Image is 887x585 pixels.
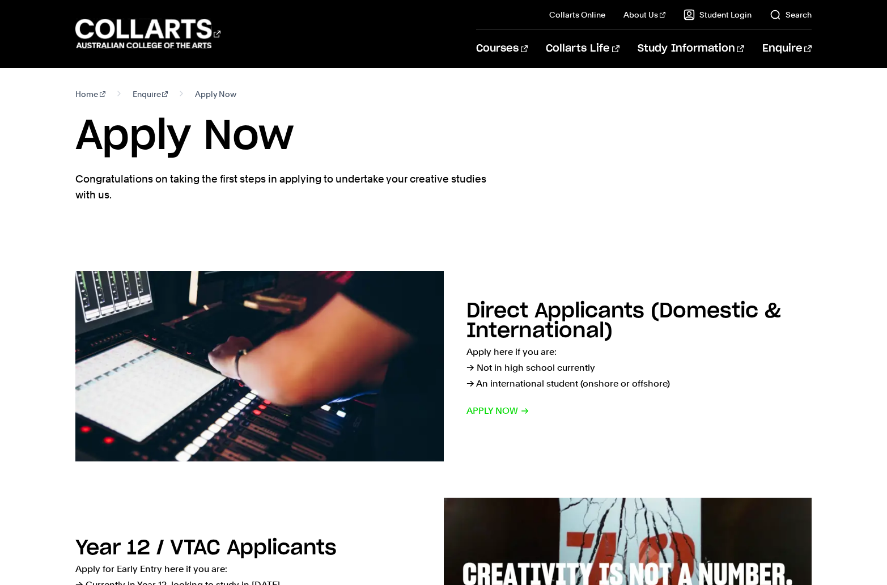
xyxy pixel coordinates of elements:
span: Apply Now [195,86,236,102]
h2: Direct Applicants (Domestic & International) [466,301,781,341]
a: Collarts Online [549,9,605,20]
a: About Us [623,9,665,20]
span: Apply now [466,403,529,419]
h1: Apply Now [75,111,812,162]
div: Go to homepage [75,18,220,50]
h2: Year 12 / VTAC Applicants [75,538,337,558]
p: Apply here if you are: → Not in high school currently → An international student (onshore or offs... [466,344,812,392]
a: Student Login [684,9,752,20]
a: Search [770,9,812,20]
a: Courses [476,30,528,67]
a: Collarts Life [546,30,619,67]
a: Enquire [762,30,812,67]
a: Enquire [133,86,168,102]
p: Congratulations on taking the first steps in applying to undertake your creative studies with us. [75,171,489,203]
a: Direct Applicants (Domestic & International) Apply here if you are:→ Not in high school currently... [75,271,812,461]
a: Home [75,86,105,102]
a: Study Information [638,30,744,67]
